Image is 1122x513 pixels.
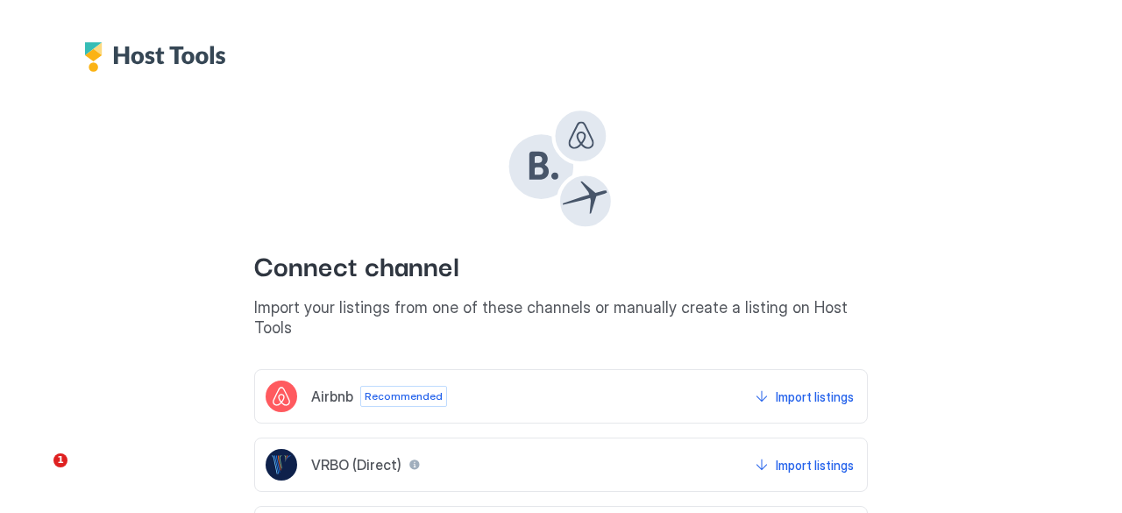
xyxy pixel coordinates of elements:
[254,245,868,284] span: Connect channel
[365,388,443,404] span: Recommended
[18,453,60,495] iframe: Intercom live chat
[752,449,856,481] button: Import listings
[752,381,856,412] button: Import listings
[254,298,868,338] span: Import your listings from one of these channels or manually create a listing on Host Tools
[776,388,854,406] div: Import listings
[311,388,353,405] span: Airbnb
[84,42,235,72] div: Host Tools Logo
[311,456,401,474] span: VRBO (Direct)
[53,453,67,467] span: 1
[776,456,854,474] div: Import listings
